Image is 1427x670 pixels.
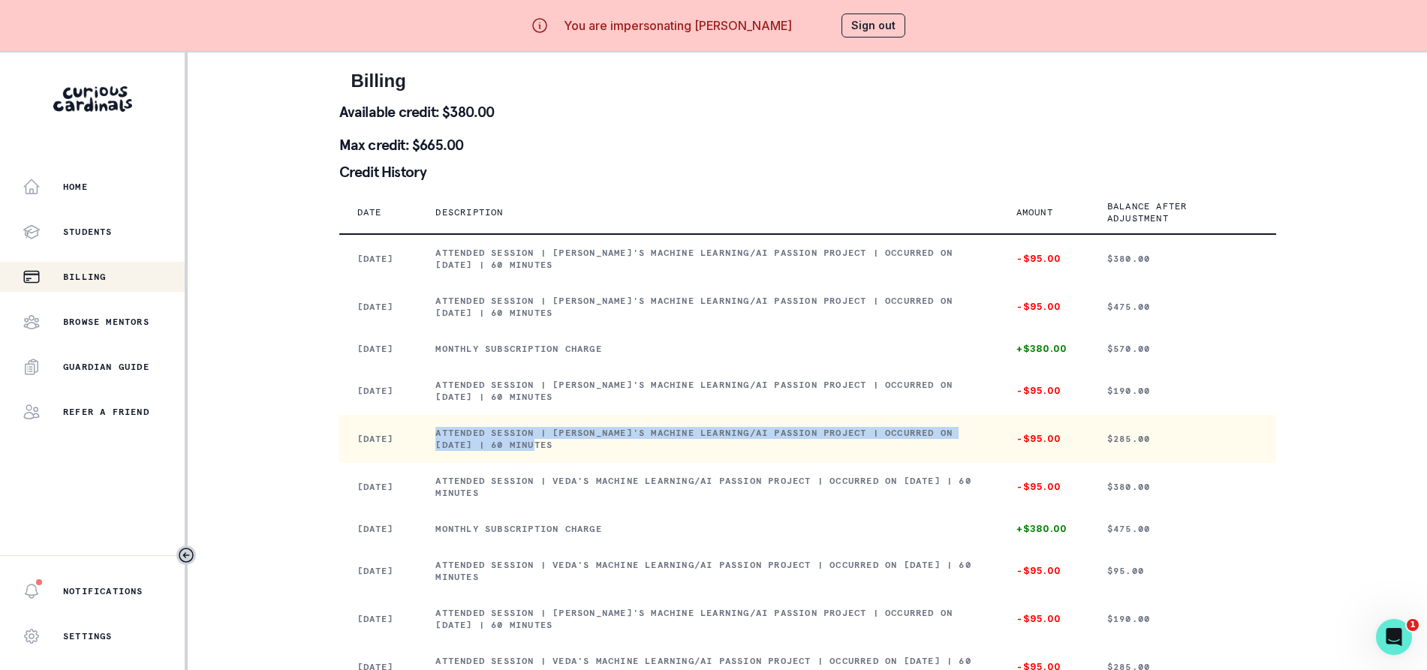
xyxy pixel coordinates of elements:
[357,565,400,577] p: [DATE]
[1376,619,1412,655] iframe: Intercom live chat
[1016,253,1071,265] p: -$95.00
[357,523,400,535] p: [DATE]
[1016,613,1071,625] p: -$95.00
[176,545,196,565] button: Toggle sidebar
[1107,433,1258,445] p: $285.00
[1107,523,1258,535] p: $475.00
[357,343,400,355] p: [DATE]
[63,361,149,373] p: Guardian Guide
[1107,253,1258,265] p: $380.00
[357,481,400,493] p: [DATE]
[435,523,980,535] p: Monthly subscription charge
[564,17,792,35] p: You are impersonating [PERSON_NAME]
[1016,343,1071,355] p: +$380.00
[1016,565,1071,577] p: -$95.00
[435,295,980,319] p: Attended session | [PERSON_NAME]'s Machine Learning/AI Passion Project | Occurred on [DATE] | 60 ...
[1016,433,1071,445] p: -$95.00
[357,385,400,397] p: [DATE]
[1107,343,1258,355] p: $570.00
[1016,206,1053,218] p: Amount
[435,475,980,499] p: Attended session | Veda's Machine Learning/AI Passion Project | Occurred on [DATE] | 60 minutes
[1016,385,1071,397] p: -$95.00
[1407,619,1419,631] span: 1
[435,427,980,451] p: Attended session | [PERSON_NAME]'s Machine Learning/AI Passion Project | Occurred on [DATE] | 60 ...
[63,585,143,597] p: Notifications
[435,206,503,218] p: Description
[1107,385,1258,397] p: $190.00
[1107,613,1258,625] p: $190.00
[357,433,400,445] p: [DATE]
[63,271,106,283] p: Billing
[841,14,905,38] button: Sign out
[63,406,149,418] p: Refer a friend
[63,181,88,193] p: Home
[63,316,149,328] p: Browse Mentors
[351,71,1264,92] h2: Billing
[1016,523,1071,535] p: +$380.00
[339,164,1276,179] p: Credit History
[1107,565,1258,577] p: $95.00
[1107,301,1258,313] p: $475.00
[1107,200,1240,224] p: Balance after adjustment
[357,253,400,265] p: [DATE]
[63,226,113,238] p: Students
[435,343,980,355] p: Monthly subscription charge
[435,607,980,631] p: Attended session | [PERSON_NAME]'s Machine Learning/AI Passion Project | Occurred on [DATE] | 60 ...
[435,247,980,271] p: Attended session | [PERSON_NAME]'s Machine Learning/AI Passion Project | Occurred on [DATE] | 60 ...
[63,630,113,642] p: Settings
[435,379,980,403] p: Attended session | [PERSON_NAME]'s Machine Learning/AI Passion Project | Occurred on [DATE] | 60 ...
[357,206,382,218] p: Date
[1107,481,1258,493] p: $380.00
[435,559,980,583] p: Attended session | Veda's Machine Learning/AI Passion Project | Occurred on [DATE] | 60 minutes
[357,613,400,625] p: [DATE]
[357,301,400,313] p: [DATE]
[1016,481,1071,493] p: -$95.00
[1016,301,1071,313] p: -$95.00
[339,137,1276,152] p: Max credit: $665.00
[53,86,132,112] img: Curious Cardinals Logo
[339,104,1276,119] p: Available credit: $380.00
